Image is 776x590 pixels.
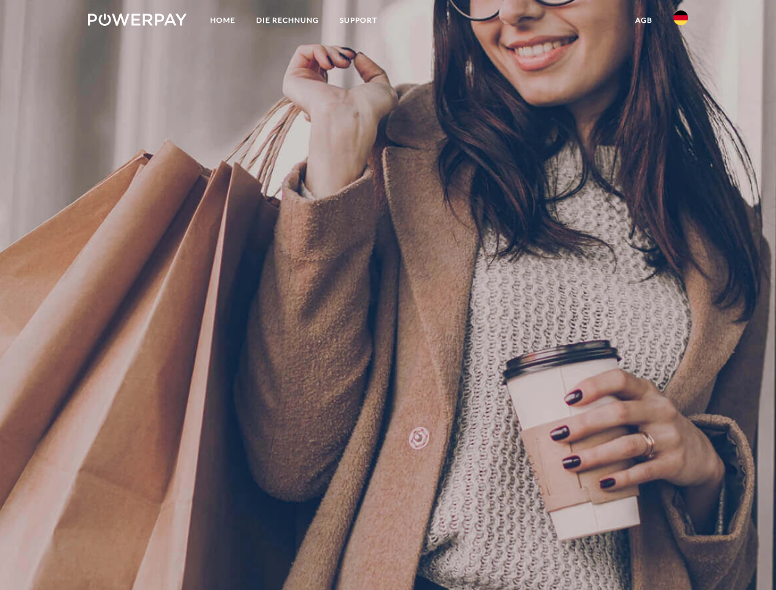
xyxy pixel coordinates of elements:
[625,9,663,31] a: agb
[88,14,187,26] img: logo-powerpay-white.svg
[246,9,329,31] a: DIE RECHNUNG
[200,9,246,31] a: Home
[673,10,688,25] img: de
[329,9,388,31] a: SUPPORT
